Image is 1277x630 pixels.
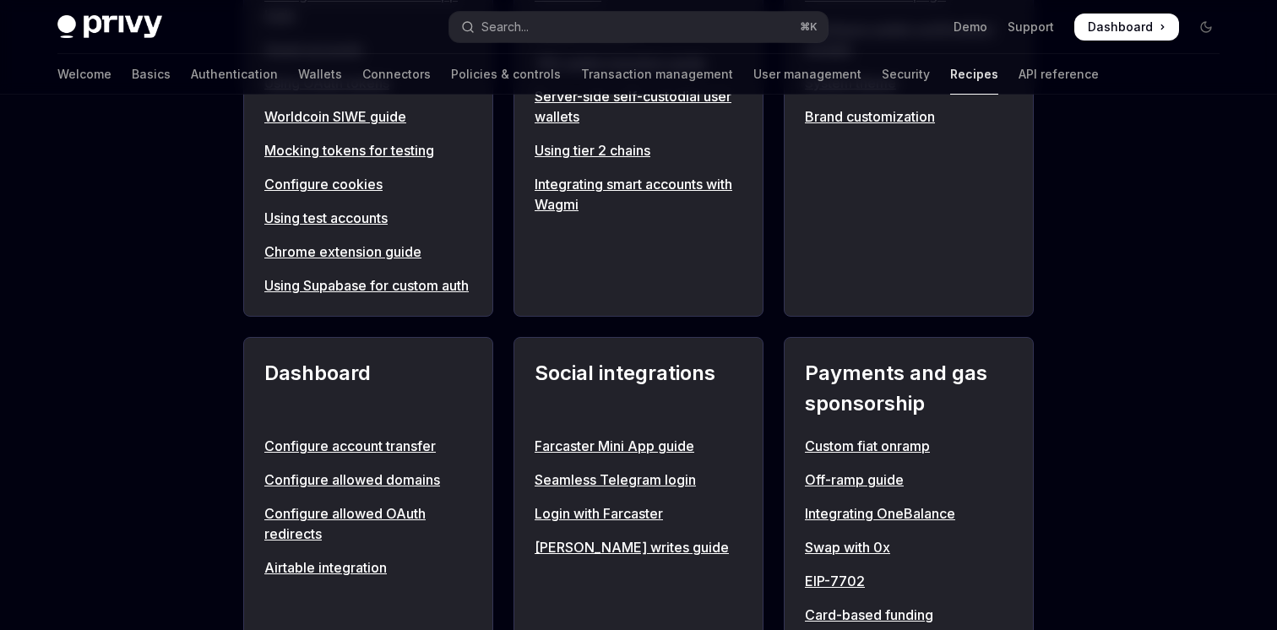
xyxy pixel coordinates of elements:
[264,436,472,456] a: Configure account transfer
[1088,19,1153,35] span: Dashboard
[535,140,742,160] a: Using tier 2 chains
[805,358,1013,419] h2: Payments and gas sponsorship
[954,19,987,35] a: Demo
[535,358,742,419] h2: Social integrations
[805,470,1013,490] a: Off-ramp guide
[1193,14,1220,41] button: Toggle dark mode
[581,54,733,95] a: Transaction management
[805,106,1013,127] a: Brand customization
[57,54,111,95] a: Welcome
[132,54,171,95] a: Basics
[535,503,742,524] a: Login with Farcaster
[264,503,472,544] a: Configure allowed OAuth redirects
[264,140,472,160] a: Mocking tokens for testing
[535,537,742,557] a: [PERSON_NAME] writes guide
[535,470,742,490] a: Seamless Telegram login
[805,605,1013,625] a: Card-based funding
[57,15,162,39] img: dark logo
[1074,14,1179,41] a: Dashboard
[805,503,1013,524] a: Integrating OneBalance
[805,436,1013,456] a: Custom fiat onramp
[1019,54,1099,95] a: API reference
[264,106,472,127] a: Worldcoin SIWE guide
[535,174,742,215] a: Integrating smart accounts with Wagmi
[451,54,561,95] a: Policies & controls
[449,12,828,42] button: Open search
[264,208,472,228] a: Using test accounts
[264,557,472,578] a: Airtable integration
[191,54,278,95] a: Authentication
[800,20,818,34] span: ⌘ K
[264,242,472,262] a: Chrome extension guide
[264,358,472,419] h2: Dashboard
[753,54,861,95] a: User management
[362,54,431,95] a: Connectors
[950,54,998,95] a: Recipes
[1008,19,1054,35] a: Support
[264,275,472,296] a: Using Supabase for custom auth
[882,54,930,95] a: Security
[481,17,529,37] div: Search...
[298,54,342,95] a: Wallets
[264,470,472,490] a: Configure allowed domains
[805,571,1013,591] a: EIP-7702
[535,436,742,456] a: Farcaster Mini App guide
[805,537,1013,557] a: Swap with 0x
[535,86,742,127] a: Server-side self-custodial user wallets
[264,174,472,194] a: Configure cookies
